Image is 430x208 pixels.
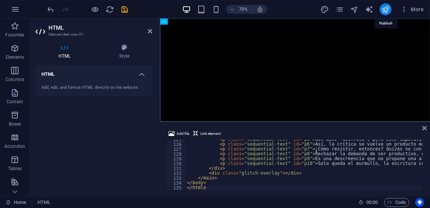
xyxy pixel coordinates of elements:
[166,185,186,190] div: 135
[365,5,374,14] button: text_generator
[397,3,427,15] button: More
[5,32,24,38] p: Favorites
[120,5,129,14] button: save
[166,147,186,152] div: 127
[121,5,129,14] i: Save (Ctrl+S)
[4,143,25,149] p: Accordion
[371,199,373,205] span: :
[8,166,21,172] p: Tables
[387,198,406,207] span: Code
[166,152,186,156] div: 128
[41,85,146,91] div: Add, edit, and format HTML directly on the website.
[166,142,186,147] div: 126
[106,5,114,14] i: Reload page
[36,65,152,79] h4: HTML
[366,198,378,207] span: 00 00
[6,54,24,60] p: Elements
[380,3,391,15] button: publish
[415,198,424,207] button: Usercentrics
[6,198,26,207] a: Click to cancel selection. Double-click to open Pages
[166,137,186,142] div: 125
[320,5,329,14] button: design
[106,5,114,14] button: reload
[350,5,359,14] button: navigator
[400,6,424,13] span: More
[320,5,329,14] i: Design (Ctrl+Alt+Y)
[237,5,249,14] h6: 70%
[37,198,50,207] nav: breadcrumb
[166,176,186,181] div: 133
[96,44,152,59] h4: Style
[9,121,21,127] p: Boxes
[47,5,55,14] i: Undo: Change HTML (Ctrl+Z)
[384,198,409,207] button: Code
[177,129,189,138] span: Add file
[6,77,24,82] p: Columns
[359,198,378,207] h6: Session time
[36,44,96,59] h4: HTML
[166,166,186,171] div: 131
[226,5,253,14] button: 70%
[166,161,186,166] div: 130
[166,181,186,185] div: 134
[49,31,137,38] h3: Element #ed-new-27
[167,129,190,138] button: Add file
[49,25,152,31] h2: HTML
[335,5,344,14] i: Pages (Ctrl+Alt+S)
[200,129,221,138] span: Link element
[192,129,222,138] button: Link element
[257,6,263,13] i: On resize automatically adjust zoom level to fit chosen device.
[166,156,186,161] div: 129
[46,5,55,14] button: undo
[7,99,23,105] p: Content
[166,171,186,176] div: 132
[37,198,50,207] span: Click to select. Double-click to edit
[335,5,344,14] button: pages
